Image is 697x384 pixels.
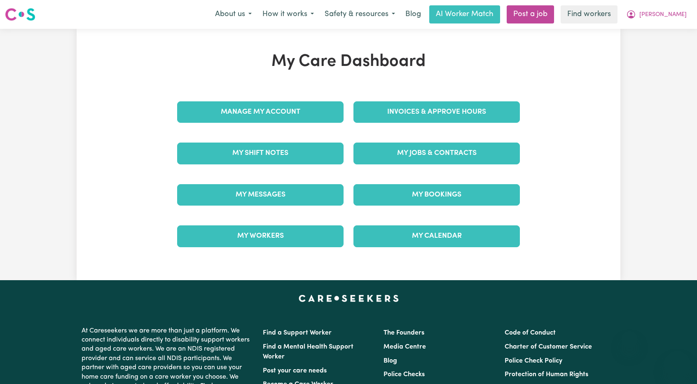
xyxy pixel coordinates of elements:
a: My Jobs & Contracts [353,143,520,164]
iframe: Close message [621,331,638,348]
a: The Founders [384,330,424,336]
a: Invoices & Approve Hours [353,101,520,123]
a: My Bookings [353,184,520,206]
a: Post a job [507,5,554,23]
a: Protection of Human Rights [505,371,588,378]
img: Careseekers logo [5,7,35,22]
a: My Shift Notes [177,143,344,164]
a: Careseekers logo [5,5,35,24]
a: Blog [384,358,397,364]
a: Blog [400,5,426,23]
a: Post your care needs [263,368,327,374]
a: Find a Support Worker [263,330,332,336]
a: AI Worker Match [429,5,500,23]
a: Code of Conduct [505,330,556,336]
button: My Account [621,6,692,23]
iframe: Button to launch messaging window [664,351,690,377]
a: Manage My Account [177,101,344,123]
a: Find a Mental Health Support Worker [263,344,353,360]
h1: My Care Dashboard [172,52,525,72]
a: Find workers [561,5,617,23]
a: Media Centre [384,344,426,350]
a: Careseekers home page [299,295,399,302]
button: About us [210,6,257,23]
a: Police Check Policy [505,358,562,364]
span: [PERSON_NAME] [639,10,687,19]
a: Police Checks [384,371,425,378]
a: My Messages [177,184,344,206]
a: Charter of Customer Service [505,344,592,350]
button: How it works [257,6,319,23]
a: My Workers [177,225,344,247]
a: My Calendar [353,225,520,247]
button: Safety & resources [319,6,400,23]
